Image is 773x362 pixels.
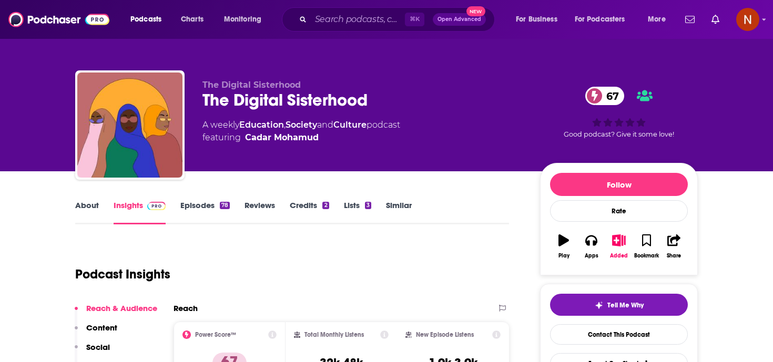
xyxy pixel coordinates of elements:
span: The Digital Sisterhood [202,80,301,90]
p: Content [86,323,117,333]
button: open menu [568,11,640,28]
h1: Podcast Insights [75,266,170,282]
div: Search podcasts, credits, & more... [292,7,505,32]
button: Share [660,227,688,265]
img: Podchaser Pro [147,202,166,210]
a: About [75,200,99,224]
button: Reach & Audience [75,303,157,323]
div: Apps [585,253,598,259]
button: open menu [640,11,679,28]
div: 2 [322,202,329,209]
span: For Business [516,12,557,27]
button: Open AdvancedNew [433,13,486,26]
span: Logged in as AdelNBM [736,8,759,31]
span: Good podcast? Give it some love! [564,130,674,138]
h2: Power Score™ [195,331,236,338]
span: Podcasts [130,12,161,27]
a: 67 [585,87,624,105]
img: The Digital Sisterhood [77,73,182,178]
div: Play [558,253,569,259]
a: Show notifications dropdown [707,11,724,28]
button: Play [550,227,577,265]
a: Cadar Mohamud [245,131,319,144]
div: Added [610,253,628,259]
h2: Reach [174,303,198,313]
div: Rate [550,200,688,222]
a: Contact This Podcast [550,324,688,345]
div: A weekly podcast [202,119,400,144]
span: For Podcasters [575,12,625,27]
button: tell me why sparkleTell Me Why [550,294,688,316]
img: Podchaser - Follow, Share and Rate Podcasts [8,9,109,29]
button: open menu [217,11,275,28]
a: Culture [333,120,367,130]
button: Bookmark [633,227,660,265]
span: Charts [181,12,204,27]
span: More [648,12,666,27]
button: Content [75,323,117,342]
img: User Profile [736,8,759,31]
input: Search podcasts, credits, & more... [311,11,405,28]
a: Similar [386,200,412,224]
a: InsightsPodchaser Pro [114,200,166,224]
span: 67 [596,87,624,105]
button: open menu [123,11,175,28]
span: Tell Me Why [607,301,644,309]
button: Added [605,227,633,265]
span: featuring [202,131,400,144]
span: New [466,6,485,16]
a: Charts [174,11,210,28]
a: Episodes78 [180,200,230,224]
span: , [284,120,286,130]
img: tell me why sparkle [595,301,603,309]
div: 78 [220,202,230,209]
span: ⌘ K [405,13,424,26]
a: Lists3 [344,200,371,224]
button: Show profile menu [736,8,759,31]
div: 3 [365,202,371,209]
button: Social [75,342,110,361]
h2: Total Monthly Listens [304,331,364,338]
span: Monitoring [224,12,261,27]
button: Follow [550,173,688,196]
div: Bookmark [634,253,659,259]
div: Share [667,253,681,259]
p: Social [86,342,110,352]
span: Open Advanced [438,17,481,22]
a: Show notifications dropdown [681,11,699,28]
a: Society [286,120,317,130]
span: and [317,120,333,130]
a: Education [239,120,284,130]
button: Apps [577,227,605,265]
p: Reach & Audience [86,303,157,313]
a: Credits2 [290,200,329,224]
a: Reviews [245,200,275,224]
div: 67Good podcast? Give it some love! [540,80,698,145]
button: open menu [508,11,571,28]
h2: New Episode Listens [416,331,474,338]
